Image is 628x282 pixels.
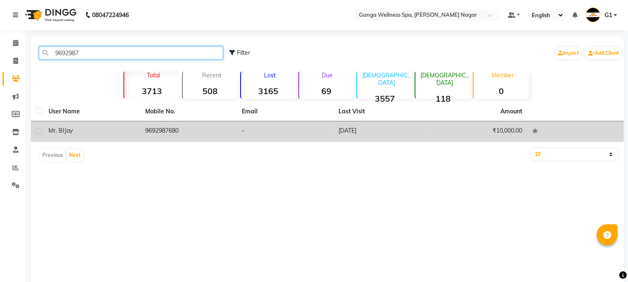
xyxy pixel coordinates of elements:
[244,72,296,79] p: Lost
[474,86,528,96] strong: 0
[39,46,223,59] input: Search by Name/Mobile/Email/Code
[67,149,83,161] button: Next
[44,102,140,121] th: User Name
[495,102,527,121] th: Amount
[333,121,430,142] td: [DATE]
[241,86,296,96] strong: 3165
[301,72,354,79] p: Due
[140,121,237,142] td: 9692987680
[237,49,250,56] span: Filter
[21,3,79,27] img: logo
[237,102,333,121] th: Email
[333,102,430,121] th: Last Visit
[556,47,581,59] a: Import
[605,11,612,20] span: G1
[92,3,129,27] b: 08047224946
[586,47,621,59] a: Add Client
[431,121,527,142] td: ₹10,000.00
[415,93,470,104] strong: 118
[140,102,237,121] th: Mobile No.
[361,72,412,87] p: [DEMOGRAPHIC_DATA]
[183,86,238,96] strong: 508
[419,72,470,87] p: [DEMOGRAPHIC_DATA]
[357,93,412,104] strong: 3557
[128,72,179,79] p: Total
[299,86,354,96] strong: 69
[124,86,179,96] strong: 3713
[186,72,238,79] p: Recent
[237,121,333,142] td: -
[49,127,73,134] span: Mr. BIJay
[477,72,528,79] p: Member
[586,8,600,22] img: G1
